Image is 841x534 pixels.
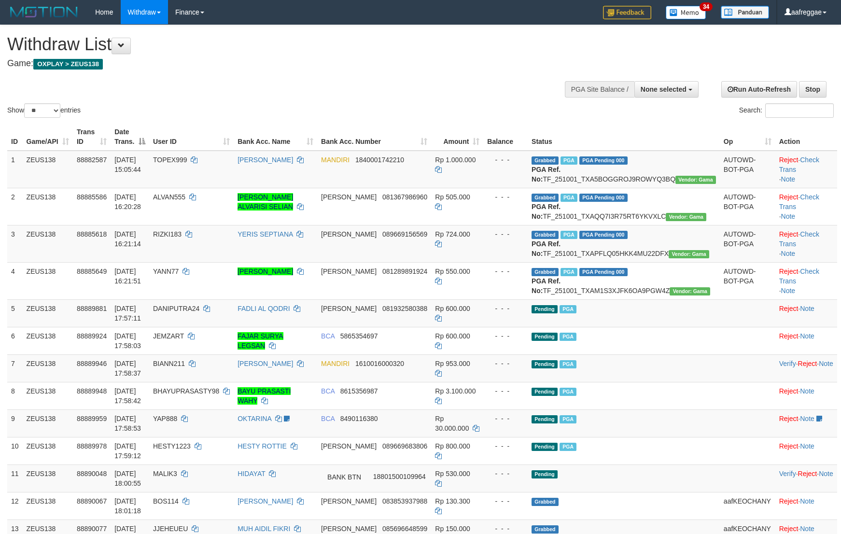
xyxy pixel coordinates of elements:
[114,497,141,515] span: [DATE] 18:01:18
[532,470,558,478] span: Pending
[321,332,335,340] span: BCA
[153,387,219,395] span: BHAYUPRASASTY98
[321,156,350,164] span: MANDIRI
[532,443,558,451] span: Pending
[779,305,799,312] a: Reject
[532,277,561,295] b: PGA Ref. No:
[7,5,81,19] img: MOTION_logo.png
[435,230,470,238] span: Rp 724.000
[238,497,293,505] a: [PERSON_NAME]
[781,175,796,183] a: Note
[779,525,799,533] a: Reject
[355,156,404,164] span: Copy 1840001742210 to clipboard
[775,188,837,225] td: · ·
[532,525,559,534] span: Grabbed
[560,333,576,341] span: Marked by aafnoeunsreypich
[775,327,837,354] td: ·
[153,193,185,201] span: ALVAN555
[114,193,141,211] span: [DATE] 16:20:28
[153,230,182,238] span: RIZKI183
[775,299,837,327] td: ·
[779,415,799,422] a: Reject
[238,470,265,478] a: HIDAYAT
[7,437,23,464] td: 10
[23,151,73,188] td: ZEUS138
[23,354,73,382] td: ZEUS138
[7,382,23,409] td: 8
[528,188,720,225] td: TF_251001_TXAQQ7I3R75RT6YKVXLC
[487,192,524,202] div: - - -
[382,442,427,450] span: Copy 089669683806 to clipboard
[641,85,687,93] span: None selected
[561,194,577,202] span: Marked by aafanarl
[238,442,287,450] a: HESTY ROTTIE
[340,415,378,422] span: Copy 8490116380 to clipboard
[779,193,799,201] a: Reject
[321,469,367,485] span: BANK BTN
[579,268,628,276] span: PGA Pending
[114,230,141,248] span: [DATE] 16:21:14
[7,35,551,54] h1: Withdraw List
[7,299,23,327] td: 5
[7,262,23,299] td: 4
[153,305,199,312] span: DANIPUTRA24
[435,470,470,478] span: Rp 530.000
[321,230,377,238] span: [PERSON_NAME]
[23,382,73,409] td: ZEUS138
[487,304,524,313] div: - - -
[487,441,524,451] div: - - -
[114,305,141,322] span: [DATE] 17:57:11
[382,230,427,238] span: Copy 089669156569 to clipboard
[532,240,561,257] b: PGA Ref. No:
[77,193,107,201] span: 88885586
[800,415,814,422] a: Note
[603,6,651,19] img: Feedback.jpg
[561,231,577,239] span: Marked by aafanarl
[532,388,558,396] span: Pending
[153,332,184,340] span: JEMZART
[800,497,814,505] a: Note
[23,409,73,437] td: ZEUS138
[153,156,187,164] span: TOPEX999
[487,229,524,239] div: - - -
[775,123,837,151] th: Action
[720,123,775,151] th: Op: activate to sort column ascending
[779,267,799,275] a: Reject
[7,327,23,354] td: 6
[560,443,576,451] span: Marked by aafanarl
[238,360,293,367] a: [PERSON_NAME]
[775,492,837,520] td: ·
[670,287,710,295] span: Vendor URL: https://trx31.1velocity.biz
[532,156,559,165] span: Grabbed
[77,470,107,478] span: 88890048
[153,525,188,533] span: JJEHEUEU
[779,360,796,367] a: Verify
[700,2,713,11] span: 34
[779,470,796,478] a: Verify
[382,305,427,312] span: Copy 081932580388 to clipboard
[382,525,427,533] span: Copy 085696648599 to clipboard
[669,250,709,258] span: Vendor URL: https://trx31.1velocity.biz
[579,194,628,202] span: PGA Pending
[775,464,837,492] td: · ·
[775,151,837,188] td: · ·
[321,442,377,450] span: [PERSON_NAME]
[579,156,628,165] span: PGA Pending
[7,225,23,262] td: 3
[800,442,814,450] a: Note
[435,387,476,395] span: Rp 3.100.000
[532,268,559,276] span: Grabbed
[775,354,837,382] td: · ·
[565,81,634,98] div: PGA Site Balance /
[721,6,769,19] img: panduan.png
[779,156,799,164] a: Reject
[528,151,720,188] td: TF_251001_TXA5BOGGROJ9ROWYQ3BQ
[238,332,283,350] a: FAJAR SURYA LEGSAN
[483,123,528,151] th: Balance
[435,415,469,432] span: Rp 30.000.000
[114,470,141,487] span: [DATE] 18:00:55
[7,123,23,151] th: ID
[153,442,191,450] span: HESTY1223
[435,442,470,450] span: Rp 800.000
[775,225,837,262] td: · ·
